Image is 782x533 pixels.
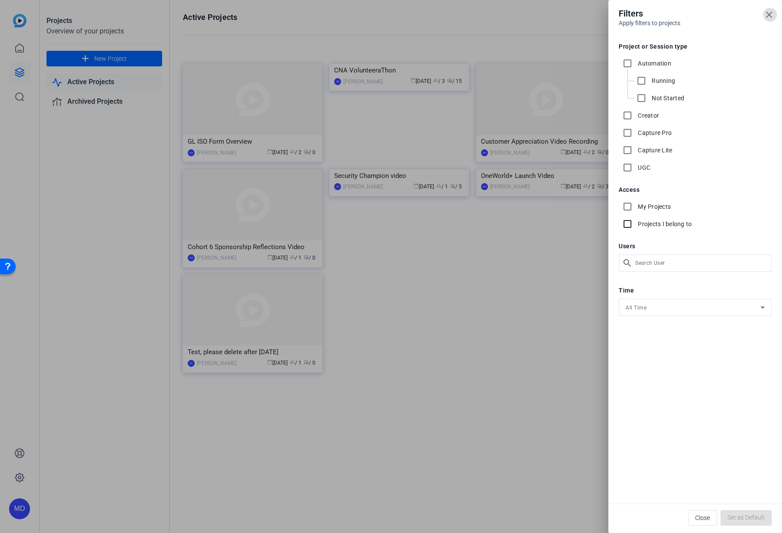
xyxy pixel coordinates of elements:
label: Projects I belong to [636,220,692,228]
label: UGC [636,163,650,172]
button: Close [688,510,717,526]
label: Automation [636,59,671,68]
label: Capture Pro [636,128,672,137]
input: Search User [635,258,765,268]
h6: Apply filters to projects [619,20,772,26]
label: My Projects [636,202,671,211]
h4: Filters [619,7,772,20]
h5: Time [619,287,772,293]
label: Creator [636,111,659,120]
h5: Access [619,187,772,193]
h5: Project or Session type [619,43,772,49]
mat-icon: search [619,254,633,272]
h5: Users [619,243,772,249]
span: Close [695,510,710,526]
span: All Time [626,305,646,311]
label: Running [650,76,675,85]
label: Not Started [650,94,684,102]
label: Capture Lite [636,146,672,155]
